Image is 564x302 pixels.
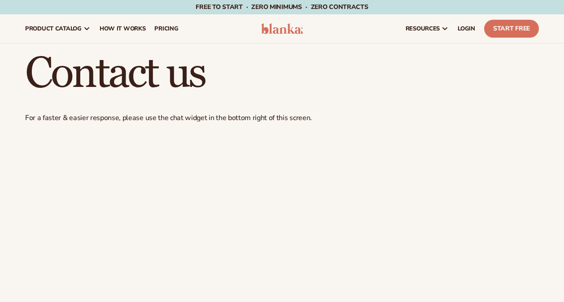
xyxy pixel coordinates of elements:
span: Free to start · ZERO minimums · ZERO contracts [196,3,368,11]
span: LOGIN [458,25,475,32]
a: Start Free [484,20,539,38]
a: pricing [150,14,183,43]
span: pricing [154,25,178,32]
span: product catalog [25,25,82,32]
img: logo [261,23,303,34]
span: How It Works [100,25,146,32]
a: product catalog [21,14,95,43]
span: resources [406,25,440,32]
h1: Contact us [25,52,539,95]
p: For a faster & easier response, please use the chat widget in the bottom right of this screen. [25,113,539,123]
a: How It Works [95,14,150,43]
a: resources [401,14,453,43]
a: LOGIN [453,14,480,43]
